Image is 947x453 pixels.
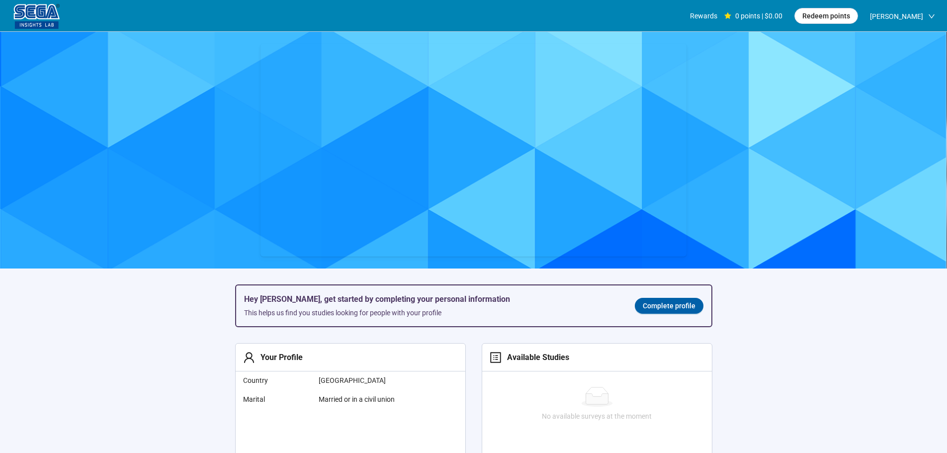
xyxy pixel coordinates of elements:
span: down [928,13,935,20]
span: Complete profile [643,300,695,311]
button: Redeem points [794,8,858,24]
span: Country [243,375,311,386]
span: user [243,352,255,363]
h5: Hey [PERSON_NAME], get started by completing your personal information [244,293,619,305]
span: star [724,12,731,19]
a: Complete profile [635,298,703,314]
span: Marital [243,394,311,405]
span: Redeem points [802,10,850,21]
div: No available surveys at the moment [486,411,708,422]
div: Your Profile [255,351,303,363]
span: profile [490,352,502,363]
div: This helps us find you studies looking for people with your profile [244,307,619,318]
span: [PERSON_NAME] [870,0,923,32]
span: [GEOGRAPHIC_DATA] [319,375,418,386]
span: Married or in a civil union [319,394,418,405]
div: Available Studies [502,351,569,363]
